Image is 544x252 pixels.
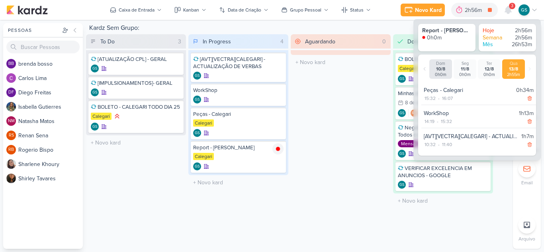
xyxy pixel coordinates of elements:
div: Guilherme Santos [398,75,406,83]
div: Guilherme Santos [398,181,406,189]
img: Isabella Gutierres [6,102,16,111]
div: 0h34m [516,86,534,94]
div: brenda bosso [6,59,16,68]
div: WorkShop [193,87,284,94]
div: VERIFICAR EXCELENCIA EM ANUNCIOS - GOOGLE [398,165,488,179]
div: Novo Kard [415,6,442,14]
p: GS [399,111,405,115]
input: + Novo kard [88,137,184,148]
img: kardz.app [6,5,48,15]
div: Calegari [91,113,112,120]
div: Criador(a): Guilherme Santos [398,109,406,117]
div: Pessoas [6,27,61,34]
img: Carlos Lima [6,73,16,83]
div: Minhas rotinas - Geral [398,90,488,97]
div: b r e n d a b o s s o [18,60,83,68]
div: Criador(a): Guilherme Santos [193,72,201,80]
div: 3 [175,37,184,46]
img: tracking [422,36,425,39]
div: Guilherme Santos [91,88,99,96]
p: NM [8,119,15,123]
div: [AVT][VECTRA][CALEGARI] - ACTUALIZAÇÃO DE VERBAS [193,56,284,70]
div: Semana [483,34,507,41]
div: BOLETO - CALEGARI TODO DIA 25 [398,56,488,63]
div: Ter [479,61,499,66]
div: Calegari [193,153,214,160]
div: 10:32 [424,141,436,148]
div: 4 [277,37,287,46]
div: R o g e r i o B i s p o [18,146,83,154]
div: 2h56m [508,34,532,41]
div: Natasha Matos [6,116,16,126]
div: I s a b e l l a G u t i e r r e s [18,103,83,111]
div: 1h7m [521,132,534,141]
div: 2h55m [504,72,523,77]
div: 1h13m [519,109,534,117]
div: BOLETO - CALEGARI TODO DIA 25 [91,104,181,111]
p: GS [521,6,527,14]
div: Criador(a): Guilherme Santos [398,150,406,158]
div: Guilherme Santos [193,72,201,80]
p: GS [399,152,405,156]
div: [ATUALIZAÇÃO CPL] - GERAL [91,56,181,63]
input: + Novo kard [395,195,491,207]
div: N a t a s h a M a t o s [18,117,83,125]
div: Guilherme Santos [193,162,201,170]
div: - [435,118,440,125]
p: DF [8,90,14,95]
div: R e n a n S e n a [18,131,83,140]
div: 11:40 [441,141,453,148]
p: GS [399,77,405,81]
div: Mensal [398,140,420,147]
div: Dom [431,61,450,66]
button: Novo Kard [401,4,445,16]
div: Criador(a): Guilherme Santos [193,162,201,170]
p: GS [195,131,200,135]
div: 2h56m [508,27,532,34]
div: Guilherme Santos [193,129,201,137]
div: Guilherme Santos [519,4,530,16]
div: Criador(a): Guilherme Santos [91,123,99,131]
p: RS [9,133,14,138]
img: Sharlene Khoury [6,159,16,169]
div: Guilherme Santos [91,123,99,131]
span: 3 [511,3,513,9]
div: Criador(a): Guilherme Santos [193,129,201,137]
div: [IMPULSIONAMENTOS]- GERAL [91,80,181,87]
div: 26h53m [508,41,532,48]
div: Hoje [483,27,507,34]
div: S h i r l e y T a v a r e s [18,174,83,183]
div: 0h0m [431,72,450,77]
img: tracking [272,143,284,154]
input: + Novo kard [292,57,389,68]
input: + Novo kard [190,177,287,188]
div: Mês [483,41,507,48]
div: 15:32 [424,95,436,102]
div: Report - Calegari [193,144,284,151]
div: 0h0m [479,72,499,77]
div: Criador(a): Guilherme Santos [398,75,406,83]
div: Guilherme Santos [398,109,406,117]
p: GS [195,165,200,169]
div: Guilherme Santos [398,150,406,158]
div: Criador(a): Guilherme Santos [91,64,99,72]
div: Rogerio Bispo [410,109,418,117]
div: D i e g o F r e i t a s [18,88,83,97]
div: [AVT][VECTRA][CALEGARI] - ACTUALIZAÇÃO DE VERBAS [424,132,518,141]
div: Guilherme Santos [193,96,201,104]
p: GS [399,183,405,187]
div: Colaboradores: Rogerio Bispo [408,109,418,117]
div: C a r l o s L i m a [18,74,83,82]
div: - [436,141,441,148]
div: Criador(a): Guilherme Santos [193,96,201,104]
div: 13/8 [504,66,523,72]
div: Calegari [193,119,214,127]
div: 11/8 [455,66,475,72]
div: 15:32 [440,118,453,125]
p: GS [92,91,98,95]
p: RB [412,111,417,115]
div: Renan Sena [6,131,16,140]
div: Prioridade Alta [113,112,121,120]
div: Qua [504,61,523,66]
div: Rogerio Bispo [6,145,16,154]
